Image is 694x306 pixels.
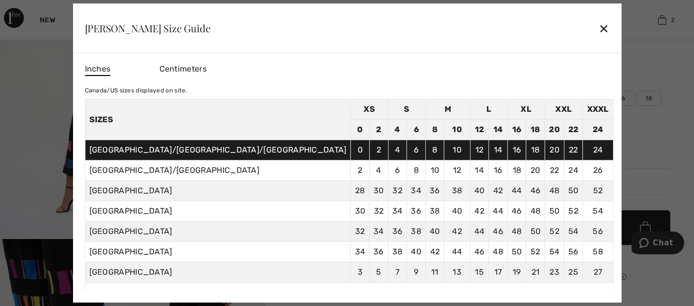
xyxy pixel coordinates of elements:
[425,242,444,262] td: 42
[583,222,613,242] td: 56
[444,262,470,283] td: 13
[526,120,545,140] td: 18
[489,201,508,222] td: 44
[583,201,613,222] td: 54
[545,262,564,283] td: 23
[489,181,508,201] td: 42
[470,262,489,283] td: 15
[470,181,489,201] td: 40
[370,120,388,140] td: 2
[583,99,613,120] td: XXXL
[444,201,470,222] td: 40
[85,242,351,262] td: [GEOGRAPHIC_DATA]
[564,242,583,262] td: 56
[159,64,206,74] span: Centimeters
[545,160,564,181] td: 22
[583,140,613,160] td: 24
[489,120,508,140] td: 14
[545,242,564,262] td: 54
[526,262,545,283] td: 21
[407,181,426,201] td: 34
[526,140,545,160] td: 18
[388,99,425,120] td: S
[425,222,444,242] td: 40
[21,7,42,16] span: Chat
[351,181,370,201] td: 28
[507,99,544,120] td: XL
[388,222,407,242] td: 36
[370,160,388,181] td: 4
[444,222,470,242] td: 42
[388,242,407,262] td: 38
[351,242,370,262] td: 34
[526,181,545,201] td: 46
[583,181,613,201] td: 52
[470,242,489,262] td: 46
[407,201,426,222] td: 36
[545,201,564,222] td: 50
[507,120,526,140] td: 16
[470,201,489,222] td: 42
[85,262,351,283] td: [GEOGRAPHIC_DATA]
[489,222,508,242] td: 46
[444,140,470,160] td: 10
[370,201,388,222] td: 32
[388,201,407,222] td: 34
[407,140,426,160] td: 6
[84,23,210,33] div: [PERSON_NAME] Size Guide
[84,63,110,76] span: Inches
[545,120,564,140] td: 20
[351,222,370,242] td: 32
[370,140,388,160] td: 2
[599,18,609,39] div: ✕
[507,242,526,262] td: 50
[351,140,370,160] td: 0
[489,262,508,283] td: 17
[425,262,444,283] td: 11
[425,201,444,222] td: 38
[407,160,426,181] td: 8
[444,160,470,181] td: 12
[370,222,388,242] td: 34
[388,140,407,160] td: 4
[583,160,613,181] td: 26
[526,222,545,242] td: 50
[351,201,370,222] td: 30
[526,242,545,262] td: 52
[425,181,444,201] td: 36
[507,140,526,160] td: 16
[564,181,583,201] td: 50
[545,181,564,201] td: 48
[85,160,351,181] td: [GEOGRAPHIC_DATA]/[GEOGRAPHIC_DATA]
[370,181,388,201] td: 30
[564,262,583,283] td: 25
[425,160,444,181] td: 10
[470,222,489,242] td: 44
[444,181,470,201] td: 38
[583,262,613,283] td: 27
[507,262,526,283] td: 19
[407,242,426,262] td: 40
[84,86,613,95] div: Canada/US sizes displayed on site.
[526,201,545,222] td: 48
[351,120,370,140] td: 0
[489,140,508,160] td: 14
[370,242,388,262] td: 36
[545,222,564,242] td: 52
[507,222,526,242] td: 48
[526,160,545,181] td: 20
[407,262,426,283] td: 9
[388,262,407,283] td: 7
[85,140,351,160] td: [GEOGRAPHIC_DATA]/[GEOGRAPHIC_DATA]/[GEOGRAPHIC_DATA]
[388,120,407,140] td: 4
[85,99,351,140] th: Sizes
[444,120,470,140] td: 10
[85,222,351,242] td: [GEOGRAPHIC_DATA]
[564,160,583,181] td: 24
[388,160,407,181] td: 6
[351,160,370,181] td: 2
[470,120,489,140] td: 12
[425,120,444,140] td: 8
[489,160,508,181] td: 16
[507,181,526,201] td: 44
